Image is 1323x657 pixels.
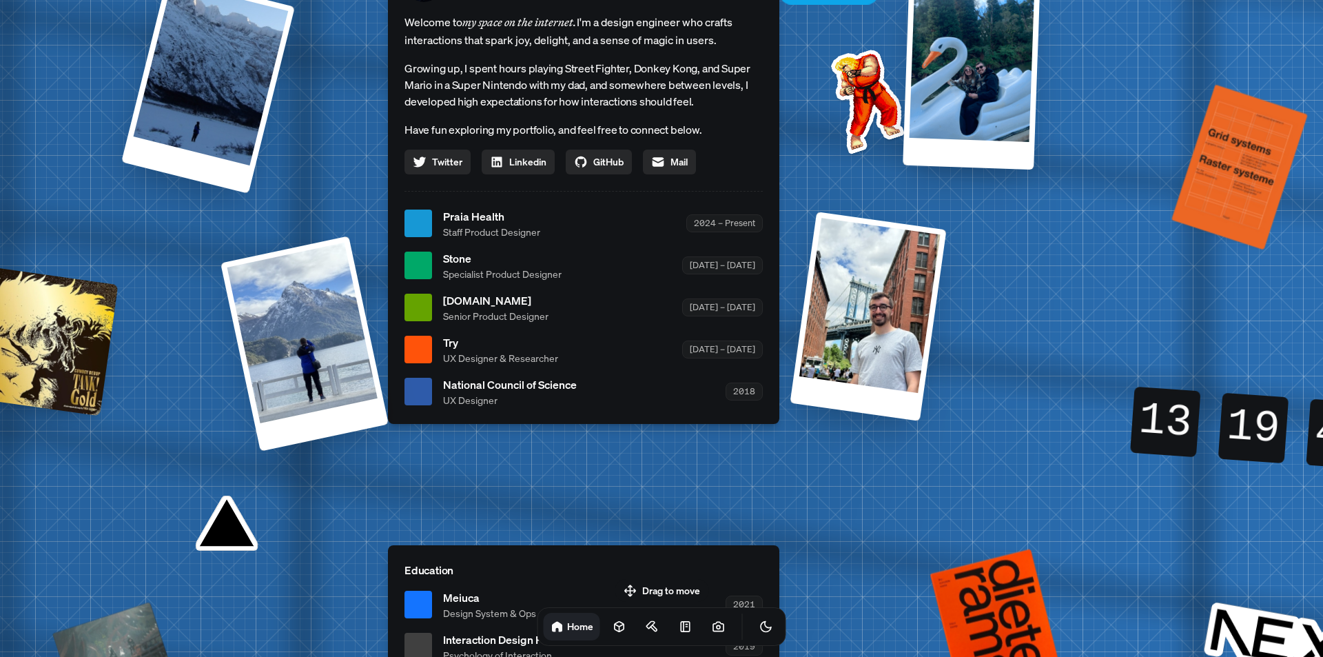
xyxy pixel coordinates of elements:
[443,250,562,267] span: Stone
[432,154,462,169] span: Twitter
[443,589,536,606] span: Meiuca
[682,341,763,358] div: [DATE] – [DATE]
[682,256,763,274] div: [DATE] – [DATE]
[462,15,577,29] em: my space on the internet.
[443,334,558,351] span: Try
[404,150,471,174] a: Twitter
[443,292,548,309] span: [DOMAIN_NAME]
[682,299,763,316] div: [DATE] – [DATE]
[567,620,593,633] h1: Home
[443,208,540,225] span: Praia Health
[443,351,558,365] span: UX Designer & Researcher
[593,154,624,169] span: GitHub
[443,309,548,323] span: Senior Product Designer
[795,29,934,168] img: Profile example
[544,613,600,640] a: Home
[443,225,540,239] span: Staff Product Designer
[404,562,763,578] p: Education
[443,267,562,281] span: Specialist Product Designer
[566,150,632,174] a: GitHub
[404,13,763,49] span: Welcome to I'm a design engineer who crafts interactions that spark joy, delight, and a sense of ...
[643,150,696,174] a: Mail
[443,606,536,620] span: Design System & Ops
[404,121,763,139] p: Have fun exploring my portfolio, and feel free to connect below.
[752,613,780,640] button: Toggle Theme
[443,376,577,393] span: National Council of Science
[686,214,763,232] div: 2024 – Present
[482,150,555,174] a: Linkedin
[670,154,688,169] span: Mail
[443,631,591,648] span: Interaction Design Foundation
[404,60,763,110] p: Growing up, I spent hours playing Street Fighter, Donkey Kong, and Super Mario in a Super Nintend...
[443,393,577,407] span: UX Designer
[726,638,763,655] div: 2019
[726,383,763,400] div: 2018
[509,154,546,169] span: Linkedin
